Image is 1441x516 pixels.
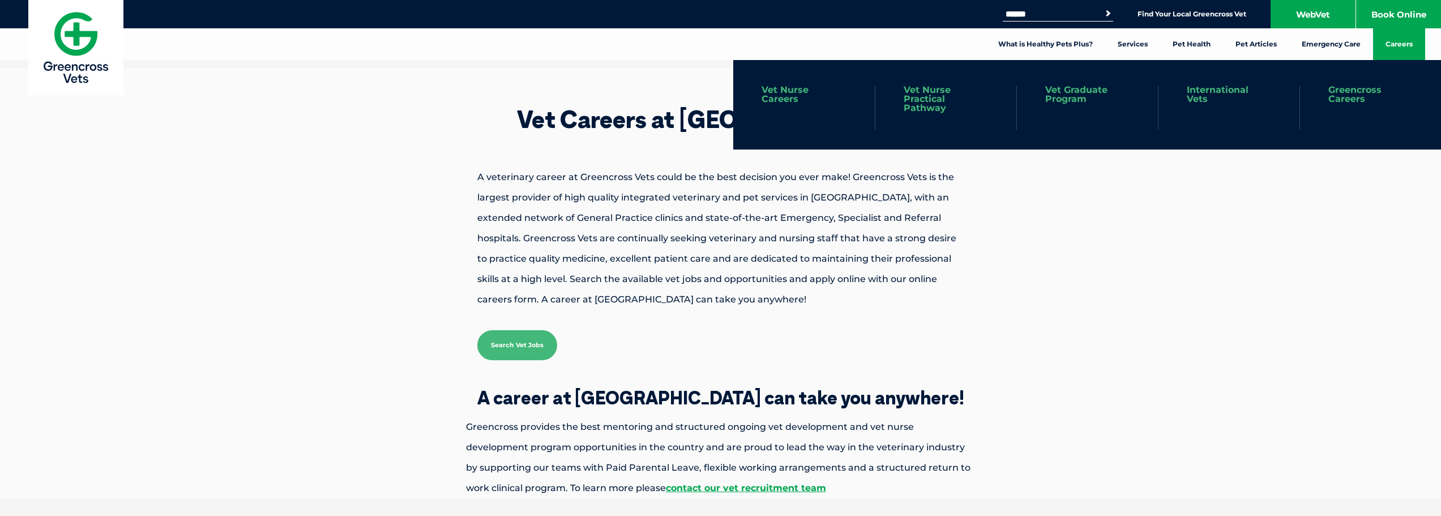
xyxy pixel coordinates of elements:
[904,86,988,113] a: Vet Nurse Practical Pathway
[1160,28,1223,60] a: Pet Health
[438,167,1004,310] p: A veterinary career at Greencross Vets could be the best decision you ever make! Greencross Vets ...
[1328,86,1413,104] a: Greencross Careers
[1289,28,1373,60] a: Emergency Care
[1102,8,1114,19] button: Search
[666,483,826,493] a: contact our vet recruitment team
[426,417,1015,498] p: Greencross provides the best mentoring and structured ongoing vet development and vet nurse devel...
[1373,28,1425,60] a: Careers
[1105,28,1160,60] a: Services
[438,108,1004,131] h1: Vet Careers at [GEOGRAPHIC_DATA]
[1223,28,1289,60] a: Pet Articles
[1045,86,1130,104] a: Vet Graduate Program
[986,28,1105,60] a: What is Healthy Pets Plus?
[762,86,846,104] a: Vet Nurse Careers
[1187,86,1271,104] a: International Vets
[477,330,557,360] a: Search Vet Jobs
[1138,10,1246,19] a: Find Your Local Greencross Vet
[426,389,1015,407] h2: A career at [GEOGRAPHIC_DATA] can take you anywhere!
